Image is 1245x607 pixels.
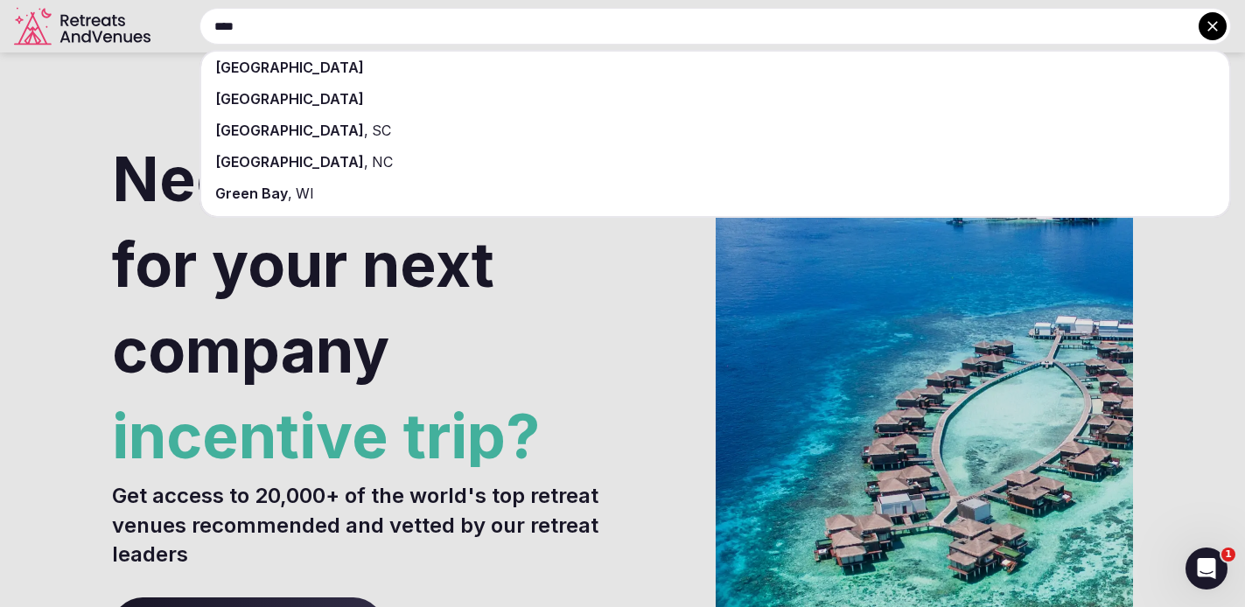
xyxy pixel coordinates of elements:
span: SC [368,122,391,139]
div: , [201,178,1229,209]
span: WI [292,185,314,202]
span: [GEOGRAPHIC_DATA] [215,153,364,171]
span: [GEOGRAPHIC_DATA] [215,59,364,76]
div: , [201,146,1229,178]
div: , [201,115,1229,146]
span: Green Bay [215,185,288,202]
span: 1 [1221,548,1235,562]
span: [GEOGRAPHIC_DATA] [215,90,364,108]
span: [GEOGRAPHIC_DATA] [215,122,364,139]
iframe: Intercom live chat [1186,548,1228,590]
span: NC [368,153,393,171]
